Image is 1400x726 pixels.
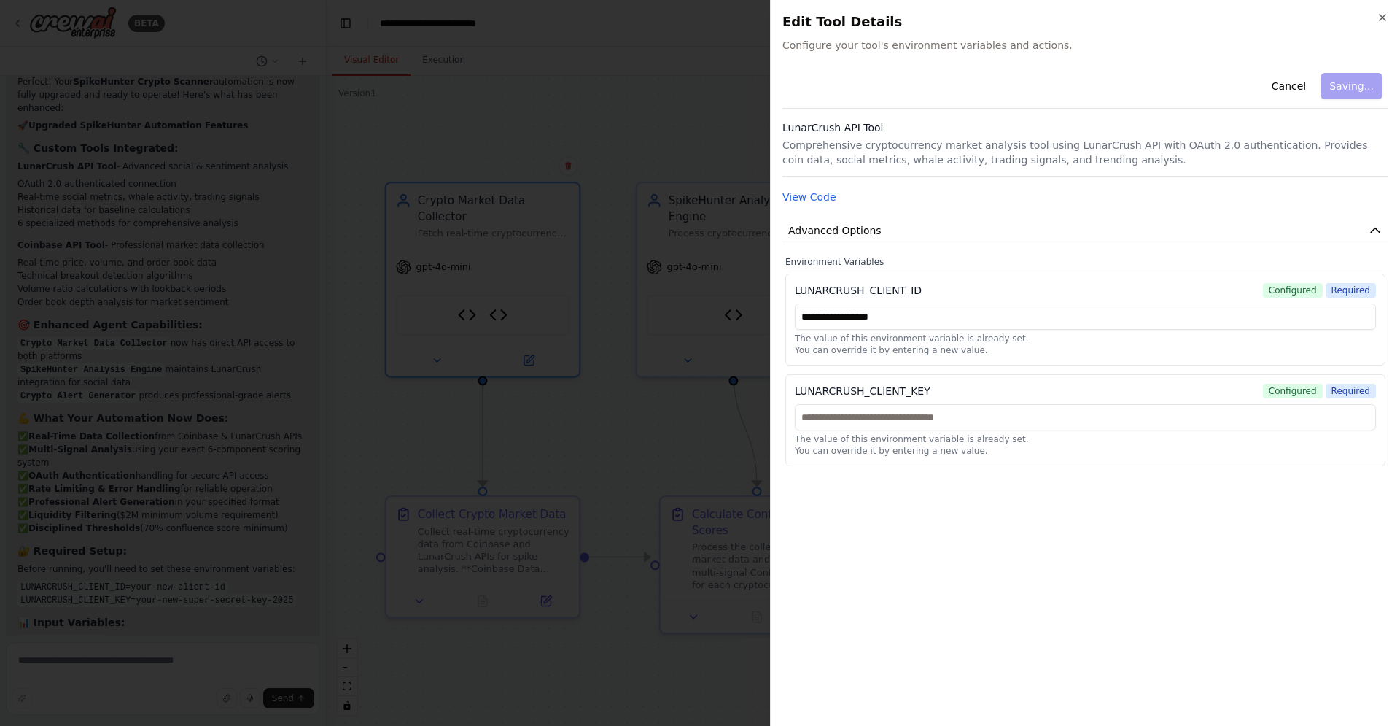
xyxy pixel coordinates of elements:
span: Configured [1263,283,1323,298]
button: View Code [782,190,836,204]
span: Required [1326,283,1376,298]
span: Advanced Options [788,223,882,238]
p: You can override it by entering a new value. [795,344,1376,356]
p: Comprehensive cryptocurrency market analysis tool using LunarCrush API with OAuth 2.0 authenticat... [782,138,1388,167]
button: Advanced Options [782,217,1388,244]
p: You can override it by entering a new value. [795,445,1376,457]
span: Configure your tool's environment variables and actions. [782,38,1388,53]
div: LUNARCRUSH_CLIENT_KEY [795,384,930,398]
div: LUNARCRUSH_CLIENT_ID [795,283,922,298]
p: The value of this environment variable is already set. [795,433,1376,445]
h3: LunarCrush API Tool [782,120,1388,135]
label: Environment Variables [785,256,1385,268]
button: Cancel [1263,73,1315,99]
h2: Edit Tool Details [782,12,1388,32]
span: Configured [1263,384,1323,398]
p: The value of this environment variable is already set. [795,333,1376,344]
span: Required [1326,384,1376,398]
